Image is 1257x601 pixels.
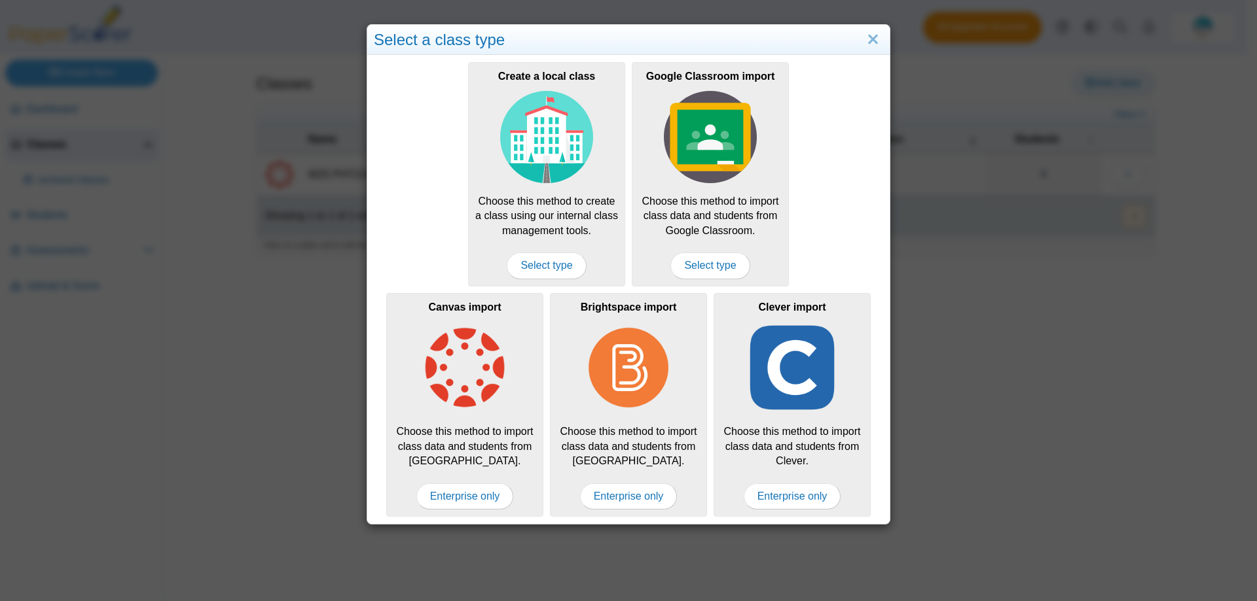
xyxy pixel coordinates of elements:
[428,301,501,313] b: Canvas import
[632,62,789,286] a: Google Classroom import Choose this method to import class data and students from Google Classroo...
[386,293,543,517] div: Choose this method to import class data and students from [GEOGRAPHIC_DATA].
[758,301,826,313] b: Clever import
[418,321,511,414] img: class-type-canvas.png
[367,25,890,56] div: Select a class type
[507,252,586,279] span: Select type
[664,91,757,184] img: class-type-google-classroom.svg
[670,252,750,279] span: Select type
[632,62,789,286] div: Choose this method to import class data and students from Google Classroom.
[746,321,839,414] img: class-type-clever.png
[468,62,625,286] div: Choose this method to create a class using our internal class management tools.
[416,483,514,509] span: Enterprise only
[468,62,625,286] a: Create a local class Choose this method to create a class using our internal class management too...
[646,71,774,82] b: Google Classroom import
[550,293,707,517] div: Choose this method to import class data and students from [GEOGRAPHIC_DATA].
[744,483,841,509] span: Enterprise only
[582,321,675,414] img: class-type-brightspace.png
[498,71,596,82] b: Create a local class
[863,29,883,51] a: Close
[500,91,593,184] img: class-type-local.svg
[581,301,677,313] b: Brightspace import
[580,483,678,509] span: Enterprise only
[714,293,871,517] div: Choose this method to import class data and students from Clever.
